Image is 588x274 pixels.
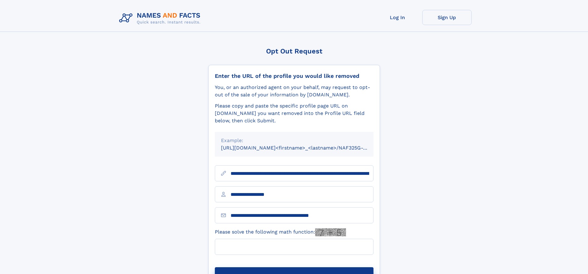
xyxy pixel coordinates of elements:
[215,73,373,79] div: Enter the URL of the profile you would like removed
[215,228,346,236] label: Please solve the following math function:
[221,137,367,144] div: Example:
[215,84,373,99] div: You, or an authorized agent on your behalf, may request to opt-out of the sale of your informatio...
[208,47,380,55] div: Opt Out Request
[422,10,472,25] a: Sign Up
[221,145,385,151] small: [URL][DOMAIN_NAME]<firstname>_<lastname>/NAF325G-xxxxxxxx
[215,102,373,124] div: Please copy and paste the specific profile page URL on [DOMAIN_NAME] you want removed into the Pr...
[373,10,422,25] a: Log In
[117,10,206,27] img: Logo Names and Facts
